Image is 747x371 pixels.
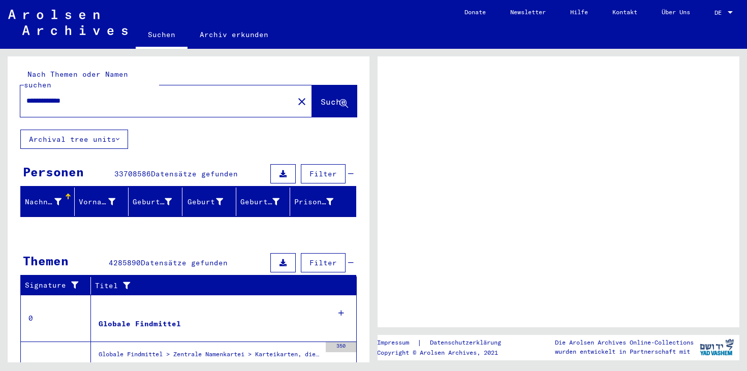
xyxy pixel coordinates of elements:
div: Vorname [79,194,128,210]
p: wurden entwickelt in Partnerschaft mit [555,347,694,356]
div: Nachname [25,194,74,210]
mat-header-cell: Vorname [75,188,129,216]
div: Geburtsname [133,197,172,207]
div: Geburt‏ [186,194,236,210]
div: Signature [25,280,83,291]
div: Prisoner # [294,197,333,207]
div: Prisoner # [294,194,346,210]
button: Filter [301,164,346,183]
div: | [377,337,513,348]
span: 4285890 [109,258,141,267]
span: Filter [309,258,337,267]
img: yv_logo.png [698,334,736,360]
div: Geburt‏ [186,197,223,207]
span: 33708586 [114,169,151,178]
mat-header-cell: Nachname [21,188,75,216]
mat-label: Nach Themen oder Namen suchen [24,70,128,89]
td: 0 [21,295,91,342]
button: Filter [301,253,346,272]
p: Copyright © Arolsen Archives, 2021 [377,348,513,357]
mat-header-cell: Geburt‏ [182,188,236,216]
span: DE [714,9,726,16]
mat-header-cell: Geburtsname [129,188,182,216]
div: Globale Findmittel [99,319,181,329]
button: Archival tree units [20,130,128,149]
a: Suchen [136,22,188,49]
div: Globale Findmittel > Zentrale Namenkartei > Karteikarten, die im Rahmen der sequentiellen Massend... [99,350,321,364]
div: Themen [23,252,69,270]
button: Suche [312,85,357,117]
div: Signature [25,277,93,294]
a: Datenschutzerklärung [422,337,513,348]
div: Vorname [79,197,115,207]
div: Geburtsdatum [240,194,292,210]
a: Archiv erkunden [188,22,281,47]
p: Die Arolsen Archives Online-Collections [555,338,694,347]
span: Filter [309,169,337,178]
mat-icon: close [296,96,308,108]
img: Arolsen_neg.svg [8,10,128,35]
span: Suche [321,97,346,107]
div: Geburtsname [133,194,184,210]
span: Datensätze gefunden [151,169,238,178]
div: Geburtsdatum [240,197,279,207]
div: Titel [95,281,336,291]
div: Personen [23,163,84,181]
span: Datensätze gefunden [141,258,228,267]
mat-header-cell: Geburtsdatum [236,188,290,216]
div: Titel [95,277,347,294]
a: Impressum [377,337,417,348]
mat-header-cell: Prisoner # [290,188,356,216]
div: Nachname [25,197,61,207]
button: Clear [292,91,312,111]
div: 350 [326,342,356,352]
